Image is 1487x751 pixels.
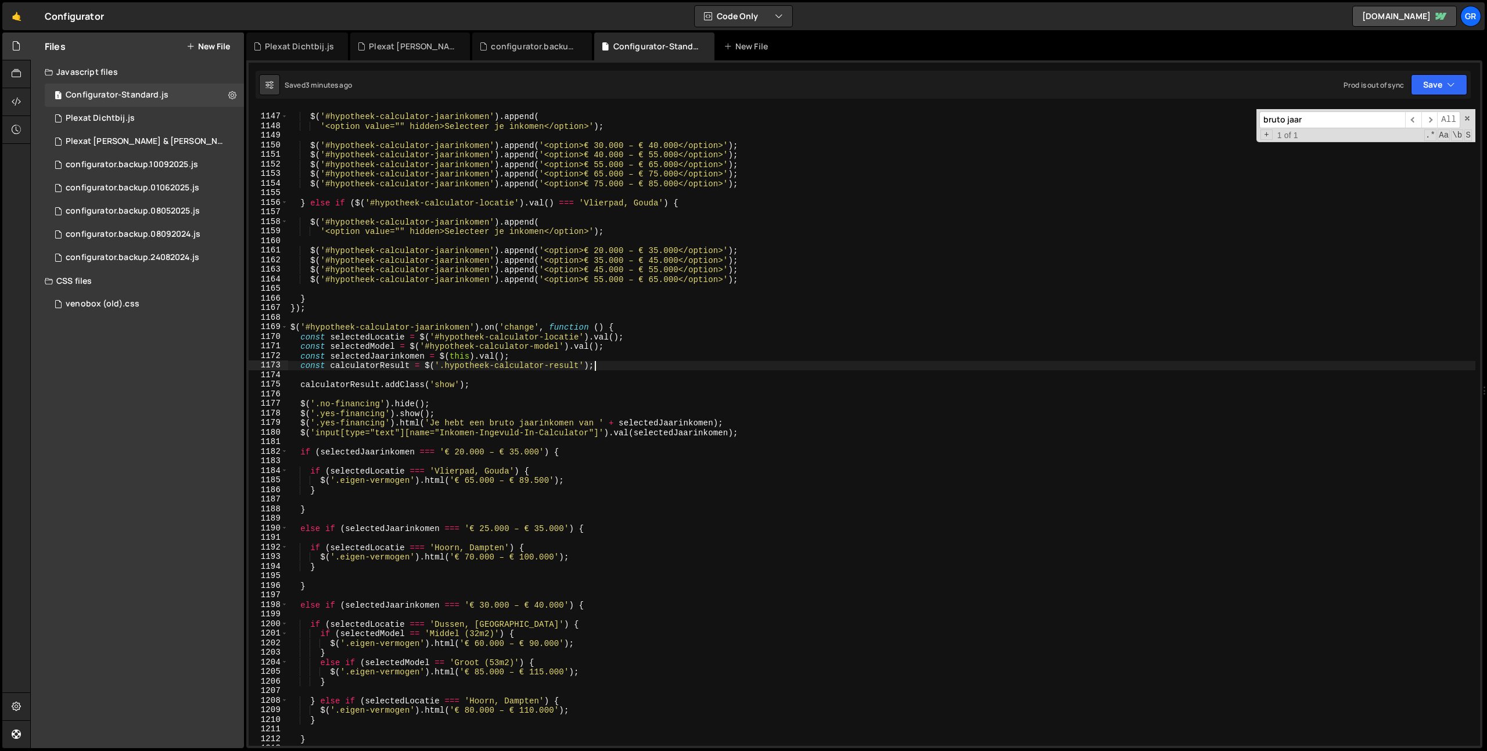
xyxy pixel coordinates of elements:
[285,80,352,90] div: Saved
[249,284,288,294] div: 1165
[249,380,288,389] div: 1175
[1405,111,1421,128] span: ​
[66,229,200,240] div: configurator.backup.08092024.js
[66,90,168,100] div: Configurator-Standard.js
[249,294,288,304] div: 1166
[1259,111,1405,128] input: Search for
[186,42,230,51] button: New File
[265,41,334,52] div: Plexat Dichtbij.js
[31,60,244,84] div: Javascript files
[249,255,288,265] div: 1162
[249,581,288,591] div: 1196
[249,447,288,457] div: 1182
[249,686,288,696] div: 1207
[45,200,244,223] div: 6838/38770.js
[2,2,31,30] a: 🤙
[249,389,288,399] div: 1176
[31,269,244,293] div: CSS files
[1424,129,1436,141] span: RegExp Search
[66,252,199,263] div: configurator.backup.24082024.js
[249,140,288,150] div: 1150
[249,590,288,600] div: 1197
[66,136,226,147] div: Plexat [PERSON_NAME] & [PERSON_NAME].js
[1451,129,1463,141] span: Whole Word Search
[249,724,288,734] div: 1211
[1352,6,1457,27] a: [DOMAIN_NAME]
[249,399,288,409] div: 1177
[45,153,244,176] div: 6838/46305.js
[249,638,288,648] div: 1202
[249,715,288,725] div: 1210
[249,275,288,284] div: 1164
[249,303,288,313] div: 1167
[249,332,288,342] div: 1170
[45,84,244,107] div: Configurator-Standard.js
[249,677,288,687] div: 1206
[45,223,244,246] div: 6838/20949.js
[249,313,288,323] div: 1168
[55,92,62,101] span: 1
[249,696,288,706] div: 1208
[249,360,288,370] div: 1173
[249,198,288,208] div: 1156
[66,183,199,193] div: configurator.backup.01062025.js
[249,217,288,227] div: 1158
[249,236,288,246] div: 1160
[249,428,288,438] div: 1180
[249,543,288,553] div: 1192
[249,131,288,140] div: 1149
[1421,111,1438,128] span: ​
[45,176,244,200] div: 6838/40450.js
[249,533,288,543] div: 1191
[66,113,135,124] div: Plexat Dichtbij.js
[45,246,244,269] div: 6838/20077.js
[249,523,288,533] div: 1190
[1460,6,1481,27] a: Gr
[1437,111,1460,128] span: Alt-Enter
[249,648,288,658] div: 1203
[249,418,288,428] div: 1179
[249,169,288,179] div: 1153
[249,265,288,275] div: 1163
[249,658,288,667] div: 1204
[249,322,288,332] div: 1169
[249,111,288,121] div: 1147
[249,245,288,255] div: 1161
[249,494,288,504] div: 1187
[249,734,288,744] div: 1212
[45,293,244,316] div: 6838/40544.css
[249,514,288,523] div: 1189
[369,41,456,52] div: Plexat [PERSON_NAME] & [PERSON_NAME].js
[249,562,288,572] div: 1194
[249,485,288,495] div: 1186
[249,226,288,236] div: 1159
[695,6,792,27] button: Code Only
[249,571,288,581] div: 1195
[613,41,701,52] div: Configurator-Standard.js
[249,475,288,485] div: 1185
[45,107,244,130] div: 6838/44243.js
[249,150,288,160] div: 1151
[45,9,104,23] div: Configurator
[249,370,288,380] div: 1174
[491,41,578,52] div: configurator.backup.10092025.js
[249,552,288,562] div: 1193
[249,437,288,447] div: 1181
[249,609,288,619] div: 1199
[1411,74,1467,95] button: Save
[249,160,288,169] div: 1152
[724,41,773,52] div: New File
[249,456,288,466] div: 1183
[249,121,288,131] div: 1148
[249,351,288,361] div: 1172
[249,705,288,715] div: 1209
[249,207,288,217] div: 1157
[249,409,288,418] div: 1178
[249,504,288,514] div: 1188
[66,206,200,216] div: configurator.backup.08052025.js
[45,40,66,53] h2: Files
[1464,129,1472,141] span: Search In Selection
[249,619,288,629] div: 1200
[249,179,288,189] div: 1154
